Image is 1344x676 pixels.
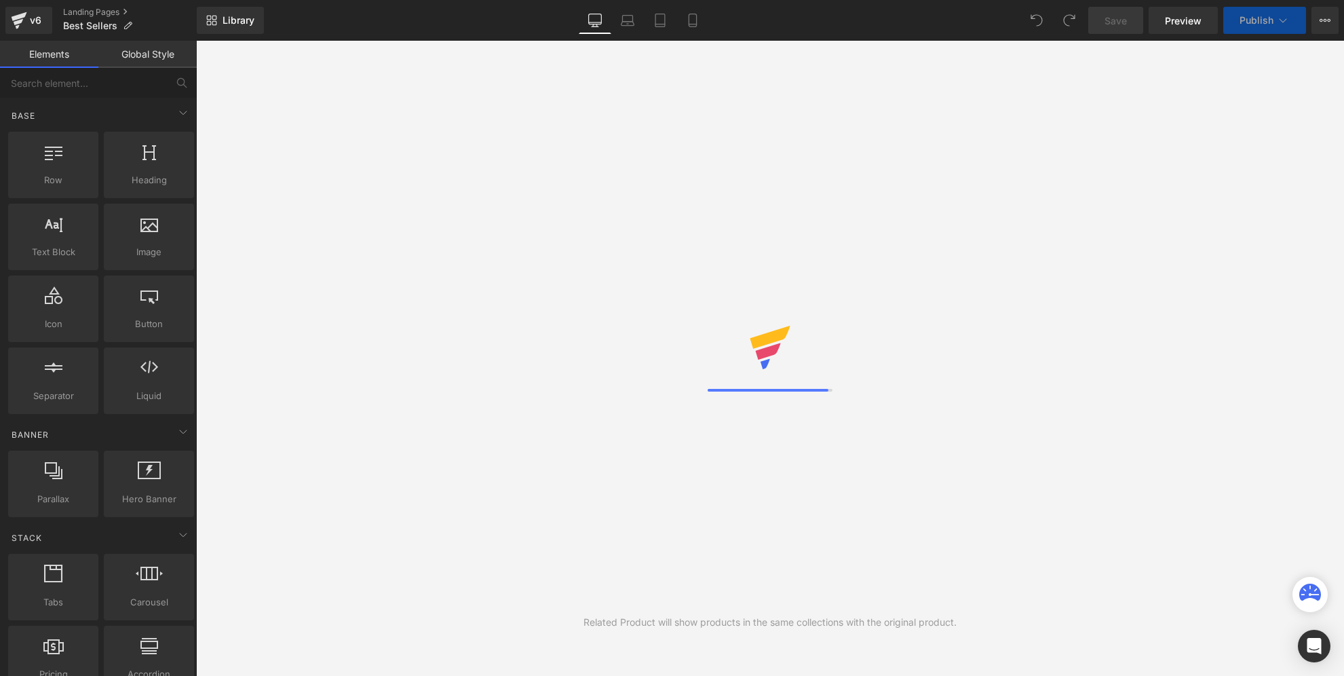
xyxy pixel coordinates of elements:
span: Preview [1165,14,1202,28]
span: Hero Banner [108,492,190,506]
a: Mobile [676,7,709,34]
span: Banner [10,428,50,441]
span: Stack [10,531,43,544]
button: More [1311,7,1339,34]
span: Image [108,245,190,259]
a: Desktop [579,7,611,34]
a: Global Style [98,41,197,68]
span: Row [12,173,94,187]
span: Heading [108,173,190,187]
span: Text Block [12,245,94,259]
span: Publish [1240,15,1273,26]
a: Tablet [644,7,676,34]
span: Best Sellers [63,20,117,31]
span: Save [1105,14,1127,28]
button: Undo [1023,7,1050,34]
a: v6 [5,7,52,34]
span: Icon [12,317,94,331]
a: Landing Pages [63,7,197,18]
div: Related Product will show products in the same collections with the original product. [583,615,957,630]
div: v6 [27,12,44,29]
a: Preview [1149,7,1218,34]
a: Laptop [611,7,644,34]
button: Publish [1223,7,1306,34]
div: Open Intercom Messenger [1298,630,1330,662]
span: Library [223,14,254,26]
span: Parallax [12,492,94,506]
span: Liquid [108,389,190,403]
span: Button [108,317,190,331]
span: Base [10,109,37,122]
span: Tabs [12,595,94,609]
button: Redo [1056,7,1083,34]
a: New Library [197,7,264,34]
span: Separator [12,389,94,403]
span: Carousel [108,595,190,609]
